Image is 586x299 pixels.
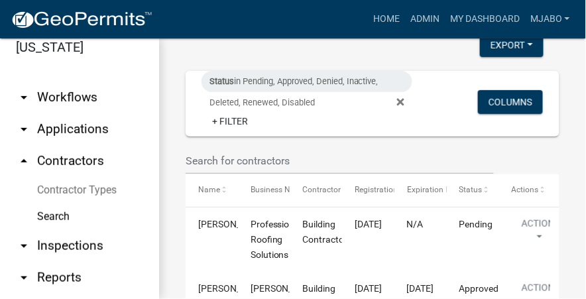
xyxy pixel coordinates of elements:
[511,185,538,194] span: Actions
[16,153,32,169] i: arrow_drop_up
[303,185,361,194] span: Contractor Type
[368,7,405,32] a: Home
[16,238,32,254] i: arrow_drop_down
[407,283,434,294] span: 12/31/2025
[447,174,499,206] datatable-header-cell: Status
[16,121,32,137] i: arrow_drop_down
[16,270,32,286] i: arrow_drop_down
[459,283,499,294] span: Approved
[407,185,462,194] span: Expiration Date
[459,219,493,229] span: Pending
[202,71,412,92] div: in Pending, Approved, Denied, Inactive, Deleted, Renewed, Disabled
[303,219,348,245] span: Building Contractor
[209,76,234,86] span: Status
[198,219,269,229] span: Holly Hall
[480,33,544,57] button: Export
[355,185,416,194] span: Registration Date
[186,174,238,206] datatable-header-cell: Name
[290,174,342,206] datatable-header-cell: Contractor Type
[525,7,575,32] a: mjabo
[445,7,525,32] a: My Dashboard
[498,174,551,206] datatable-header-cell: Actions
[355,219,382,229] span: 09/19/2025
[16,90,32,105] i: arrow_drop_down
[511,217,565,250] button: Action
[407,219,424,229] span: N/A
[202,109,259,133] a: + Filter
[355,283,382,294] span: 09/19/2025
[459,185,483,194] span: Status
[251,185,306,194] span: Business Name
[342,174,394,206] datatable-header-cell: Registration Date
[405,7,445,32] a: Admin
[394,174,447,206] datatable-header-cell: Expiration Date
[478,90,543,114] button: Columns
[198,185,220,194] span: Name
[251,219,302,260] span: Professional Roofing Solutions
[238,174,290,206] datatable-header-cell: Business Name
[186,147,494,174] input: Search for contractors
